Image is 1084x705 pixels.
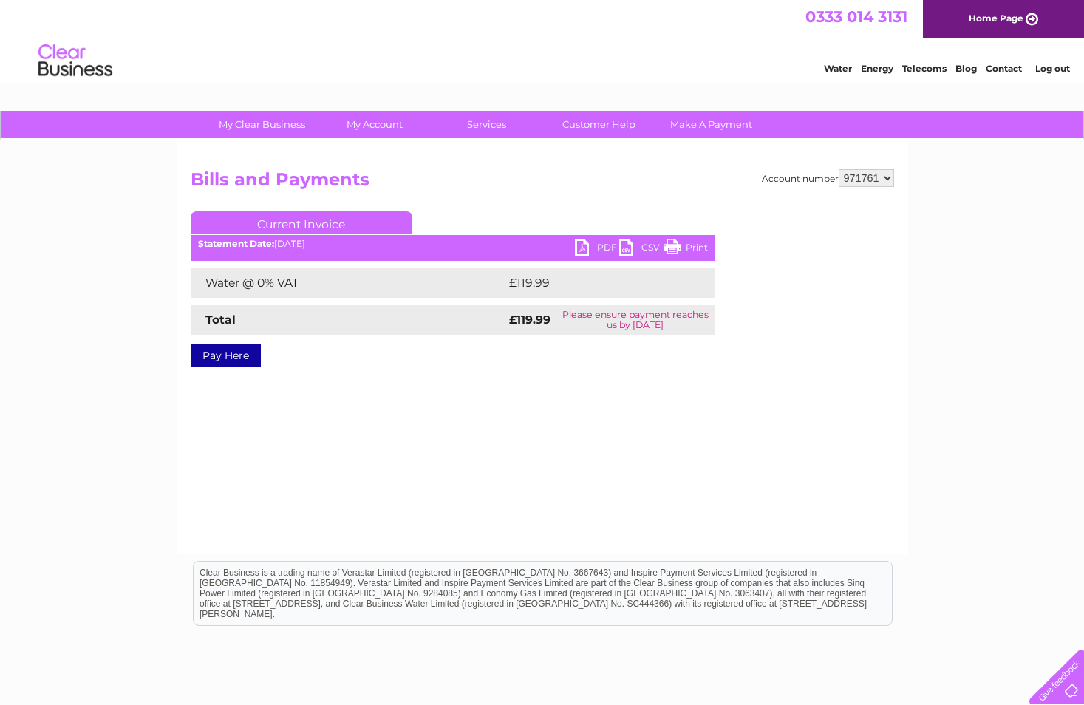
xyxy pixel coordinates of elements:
[762,169,894,187] div: Account number
[824,63,852,74] a: Water
[538,111,660,138] a: Customer Help
[201,111,323,138] a: My Clear Business
[191,239,715,249] div: [DATE]
[191,344,261,367] a: Pay Here
[191,268,505,298] td: Water @ 0% VAT
[575,239,619,260] a: PDF
[191,169,894,197] h2: Bills and Payments
[556,305,715,335] td: Please ensure payment reaches us by [DATE]
[313,111,435,138] a: My Account
[194,8,892,72] div: Clear Business is a trading name of Verastar Limited (registered in [GEOGRAPHIC_DATA] No. 3667643...
[38,38,113,84] img: logo.png
[986,63,1022,74] a: Contact
[805,7,907,26] a: 0333 014 3131
[902,63,947,74] a: Telecoms
[1035,63,1070,74] a: Log out
[505,268,687,298] td: £119.99
[426,111,548,138] a: Services
[650,111,772,138] a: Make A Payment
[205,313,236,327] strong: Total
[198,238,274,249] b: Statement Date:
[191,211,412,234] a: Current Invoice
[619,239,664,260] a: CSV
[955,63,977,74] a: Blog
[664,239,708,260] a: Print
[509,313,550,327] strong: £119.99
[861,63,893,74] a: Energy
